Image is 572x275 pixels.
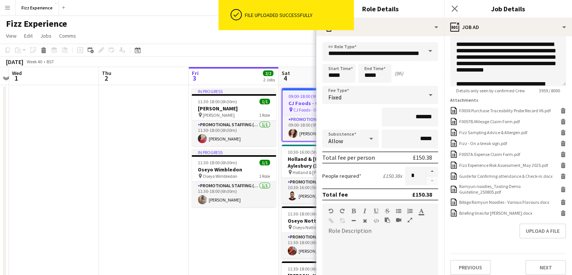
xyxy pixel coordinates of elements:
span: Oseyo Wimbledon [203,173,237,179]
button: Fizz Experience [15,0,59,15]
div: Ramyun noodles_Tasting Demo Guideline_250805.pdf [459,183,558,195]
div: £150.38 x [383,173,402,179]
span: Thu [102,70,111,76]
button: Horizontal Line [351,218,356,224]
span: Jobs [40,32,52,39]
app-job-card: In progress11:30-18:00 (6h30m)1/1[PERSON_NAME] [PERSON_NAME]1 RolePromotional Staffing (Brand Amb... [192,88,276,146]
span: Comms [59,32,76,39]
div: Briefing lines for Ramyun Noodles.docx [459,210,532,216]
div: Fizz - On a break sign.pdf [459,141,507,146]
button: Text Color [419,208,424,214]
span: 1 [11,74,22,82]
app-card-role: Promotional Staffing (Brand Ambassadors)1/111:30-18:00 (6h30m)[PERSON_NAME] [192,121,276,146]
span: 1/1 [259,160,270,165]
button: Clear Formatting [362,218,367,224]
span: 3959 / 8000 [533,88,566,93]
button: Unordered List [396,208,401,214]
h3: [PERSON_NAME] [192,105,276,112]
button: Bold [351,208,356,214]
span: 4 [281,74,290,82]
span: Week 40 [25,59,44,64]
app-card-role: Promotional Staffing (Brand Ambassadors)1/111:30-18:00 (6h30m)[PERSON_NAME] [192,182,276,207]
label: Attachments [450,97,478,103]
span: 2/2 [263,70,273,76]
a: View [3,31,20,41]
span: 11:30-18:00 (6h30m) [288,211,327,217]
div: 2 Jobs [263,77,275,82]
span: 10:30-16:00 (5h30m) [288,149,327,155]
label: People required [322,173,361,179]
button: Upload a file [519,223,566,238]
div: Shift [316,18,444,36]
span: View [6,32,17,39]
span: Details only seen by confirmed Crew [450,88,531,93]
div: £150.38 [412,191,432,198]
button: Ordered List [407,208,413,214]
div: Total fee per person [322,154,375,161]
span: Fixed [328,93,341,101]
span: Allow [328,137,343,145]
h3: Oseyo Wimbledon [192,166,276,173]
span: 1 Role [259,112,270,118]
a: Comms [56,31,79,41]
h3: CJ Foods - Oseyo Sheffield [282,100,365,107]
div: BST [47,59,54,64]
button: HTML Code [373,218,379,224]
button: Strikethrough [385,208,390,214]
button: Underline [373,208,379,214]
div: (9h) [394,70,403,77]
div: Total fee [322,191,348,198]
app-card-role: Promotional Staffing (Brand Ambassadors)1/111:30-18:00 (6h30m)[PERSON_NAME] [282,233,366,258]
div: File uploaded successfully [245,12,351,18]
span: 11:30-18:00 (6h30m) [198,160,237,165]
span: Fri [192,70,199,76]
div: 09:00-18:00 (9h)1/1CJ Foods - Oseyo Sheffield CJ Foods - Oseyo Sheffield1 RolePromotional Staffin... [282,88,366,142]
div: F0057B.Mileage Claim Form.pdf [459,119,520,124]
span: 2 [101,74,111,82]
h1: Fizz Experience [6,18,67,29]
div: F0036 Purchase Traceability Probe Record V6.pdf [459,108,551,113]
button: Increase [426,167,438,176]
button: Fullscreen [407,217,413,223]
button: Paste as plain text [385,217,390,223]
button: Redo [340,208,345,214]
button: Undo [328,208,334,214]
div: £150.38 [413,154,432,161]
span: 1 Role [259,173,270,179]
div: F0057A.Expense Claim Form.pdf [459,151,520,157]
span: Wed [12,70,22,76]
span: 3 [191,74,199,82]
div: Fizz Sampling Advice & Allergen.pdf [459,130,527,135]
div: In progress [192,88,276,94]
span: 1/1 [259,99,270,104]
button: Insert video [396,217,401,223]
app-job-card: In progress11:30-18:00 (6h30m)1/1Oseyo Wimbledon Oseyo Wimbledon1 RolePromotional Staffing (Brand... [192,149,276,207]
div: In progress [192,149,276,155]
h3: Holland & [PERSON_NAME] Aylesbury (3180) [282,156,366,169]
span: Oseyo Notting Hill [293,225,327,230]
a: Jobs [37,31,55,41]
div: [DATE] [6,58,23,66]
button: Previous [450,260,491,275]
app-job-card: 11:30-18:00 (6h30m)1/1Oseyo Notting Hill Oseyo Notting Hill1 RolePromotional Staffing (Brand Amba... [282,206,366,258]
div: Bibigo Ramyun Noodles - Various Flavours.docx [459,199,549,205]
span: 11:30-18:00 (6h30m) [198,99,237,104]
button: Italic [362,208,367,214]
a: Edit [21,31,36,41]
span: 11:30-18:00 (6h30m) [288,266,327,272]
span: [PERSON_NAME] [203,112,235,118]
h3: Role Details [316,4,444,14]
span: Edit [24,32,33,39]
h3: Job Details [444,4,572,14]
span: Holland & [PERSON_NAME] Ayesbury (3180) [293,170,349,175]
button: Next [525,260,566,275]
app-card-role: Promotional Staffing (Brand Ambassadors)1/109:00-18:00 (9h)[PERSON_NAME]-Key [282,115,365,141]
h3: Oseyo Notting Hill [282,217,366,224]
app-card-role: Promotional Staffing (Brand Ambassadors)1/110:30-16:00 (5h30m)[PERSON_NAME] [282,178,366,203]
app-job-card: 10:30-16:00 (5h30m)1/1Holland & [PERSON_NAME] Aylesbury (3180) Holland & [PERSON_NAME] Ayesbury (... [282,145,366,203]
div: Job Ad [444,18,572,36]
